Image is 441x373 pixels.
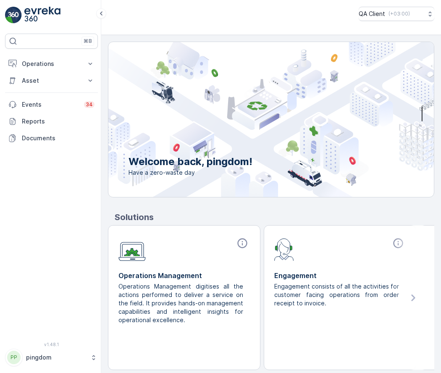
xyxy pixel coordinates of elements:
p: pingdom [26,353,86,362]
p: Engagement [274,271,406,281]
p: Asset [22,76,81,85]
p: Events [22,100,79,109]
p: QA Client [359,10,385,18]
div: PP [7,351,21,364]
p: ⌘B [84,38,92,45]
img: logo_light-DOdMpM7g.png [24,7,60,24]
span: Have a zero-waste day [129,168,252,177]
img: logo [5,7,22,24]
p: Reports [22,117,94,126]
p: Operations [22,60,81,68]
p: Solutions [115,211,434,223]
span: v 1.48.1 [5,342,98,347]
button: PPpingdom [5,349,98,366]
img: module-icon [274,237,294,261]
button: QA Client(+03:00) [359,7,434,21]
p: Operations Management digitises all the actions performed to deliver a service on the field. It p... [118,282,243,324]
p: Engagement consists of all the activities for customer facing operations from order receipt to in... [274,282,399,307]
button: Asset [5,72,98,89]
p: Documents [22,134,94,142]
button: Operations [5,55,98,72]
p: 34 [86,101,93,108]
p: Operations Management [118,271,250,281]
a: Reports [5,113,98,130]
img: module-icon [118,237,146,261]
a: Events34 [5,96,98,113]
p: ( +03:00 ) [388,11,410,17]
img: city illustration [71,42,434,197]
a: Documents [5,130,98,147]
p: Welcome back, pingdom! [129,155,252,168]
